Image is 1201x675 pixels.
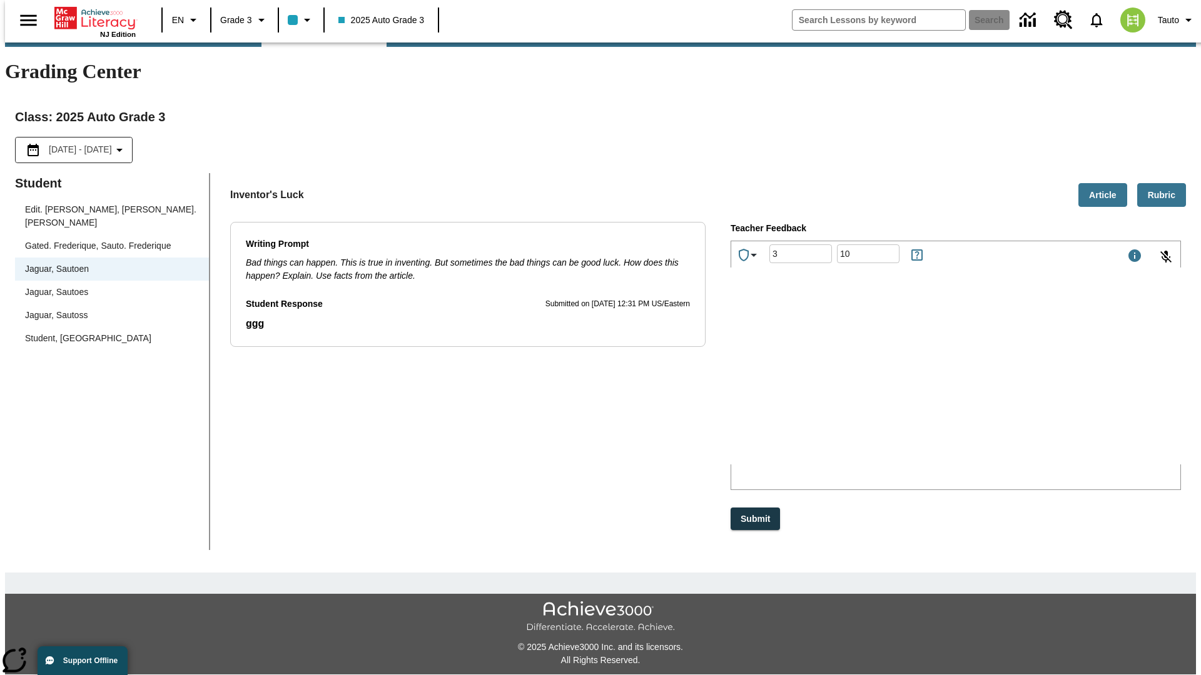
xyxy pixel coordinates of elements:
div: Gated. Frederique, Sauto. Frederique [25,239,171,252]
button: Open side menu [10,2,47,39]
div: Gated. Frederique, Sauto. Frederique [15,234,209,257]
button: Click to activate and allow voice recognition [1151,242,1181,272]
svg: Collapse Date Range Filter [112,142,127,157]
span: EN [172,14,184,27]
div: Jaguar, Sautoss [15,304,209,327]
button: Profile/Settings [1153,9,1201,31]
button: Language: EN, Select a language [166,9,206,31]
img: avatar image [1120,7,1145,32]
h1: Grading Center [5,60,1196,83]
button: Class color is light blue. Change class color [283,9,320,31]
input: search field [793,10,965,30]
a: Data Center [1012,3,1046,37]
div: Grade: Letters, numbers, %, + and - are allowed. [769,244,832,263]
button: Rules for Earning Points and Achievements, Will open in new tab [905,242,930,267]
span: [DATE] - [DATE] [49,143,112,156]
span: NJ Edition [100,31,136,38]
div: Jaguar, Sautoen [15,257,209,281]
a: Home [54,6,136,31]
p: All Rights Reserved. [5,654,1196,667]
div: Home [54,4,136,38]
p: Student [15,173,209,193]
a: Resource Center, Will open in new tab [1046,3,1080,37]
p: © 2025 Achieve3000 Inc. and its licensors. [5,641,1196,654]
button: Support Offline [38,646,128,675]
body: Type your response here. [5,10,183,21]
p: Submitted on [DATE] 12:31 PM US/Eastern [545,298,690,311]
p: ggg [246,316,690,331]
p: Writing Prompt [246,237,690,251]
input: Grade: Letters, numbers, %, + and - are allowed. [769,237,832,271]
a: Notifications [1080,4,1113,36]
p: Bad things can happen. This is true in inventing. But sometimes the bad things can be good luck. ... [246,256,690,282]
h2: Class : 2025 Auto Grade 3 [15,107,1186,127]
button: Select a new avatar [1113,4,1153,36]
div: Jaguar, Sautoen [25,262,89,276]
button: Grade: Grade 3, Select a grade [215,9,274,31]
div: Jaguar, Sautoss [25,309,88,322]
div: Student, [GEOGRAPHIC_DATA] [15,327,209,350]
span: Grade 3 [220,14,252,27]
p: Teacher Feedback [731,222,1181,236]
div: Edit. [PERSON_NAME], [PERSON_NAME]. [PERSON_NAME] [25,203,199,229]
p: Student Response [246,297,323,311]
div: Jaguar, Sautoes [25,286,88,299]
p: Student Response [246,316,690,331]
button: Select the date range menu item [21,142,127,157]
span: Support Offline [63,656,118,665]
div: Maximum 1000 characters Press Escape to exit toolbar and use left and right arrow keys to access ... [1127,248,1142,266]
button: Submit [731,507,780,531]
img: Achieve3000 Differentiate Accelerate Achieve [526,601,675,633]
p: Inventor's Luck [230,187,304,202]
button: Article, Will open in new tab [1078,183,1127,207]
div: Student, [GEOGRAPHIC_DATA] [25,332,151,345]
input: Points: Must be equal to or less than 25. [837,237,899,271]
button: Rubric, Will open in new tab [1137,183,1186,207]
span: 2025 Auto Grade 3 [338,14,425,27]
div: Points: Must be equal to or less than 25. [837,244,899,263]
div: Edit. [PERSON_NAME], [PERSON_NAME]. [PERSON_NAME] [15,198,209,234]
div: Jaguar, Sautoes [15,281,209,304]
span: Tauto [1158,14,1179,27]
button: Achievements [731,242,766,267]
